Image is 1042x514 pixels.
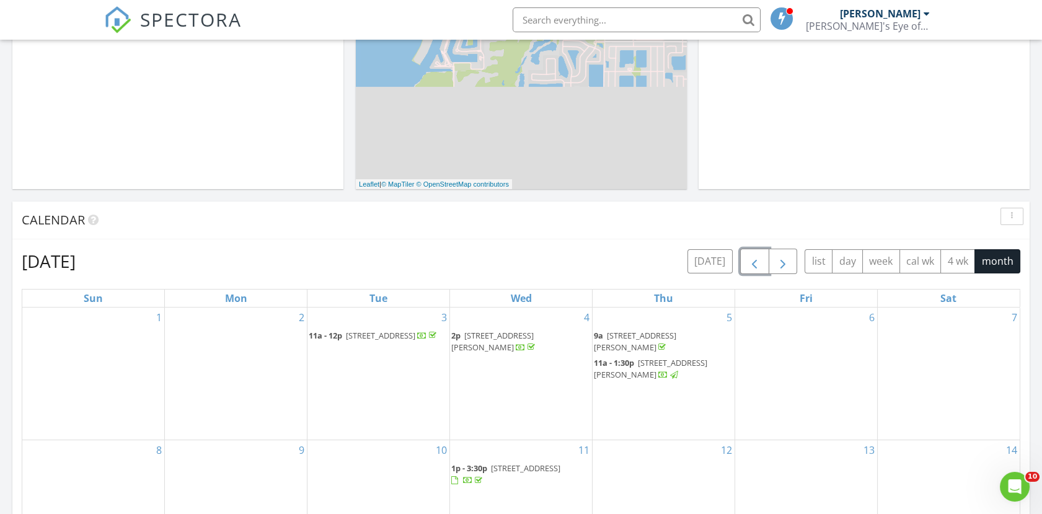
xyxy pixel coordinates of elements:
span: [STREET_ADDRESS][PERSON_NAME] [451,330,534,353]
a: 9a [STREET_ADDRESS][PERSON_NAME] [594,329,733,355]
a: Tuesday [367,290,390,307]
a: 2p [STREET_ADDRESS][PERSON_NAME] [451,330,537,353]
span: SPECTORA [140,6,242,32]
a: Go to June 10, 2025 [433,440,449,460]
a: Wednesday [508,290,534,307]
div: Giovanni's Eye of the Tiger Home Inspections [806,20,930,32]
td: Go to June 6, 2025 [735,308,877,440]
span: 1p - 3:30p [451,463,487,474]
span: 10 [1025,472,1040,482]
a: Go to June 6, 2025 [867,308,877,327]
button: Previous month [740,249,769,274]
span: Calendar [22,211,85,228]
a: Monday [223,290,250,307]
a: © MapTiler [381,180,415,188]
a: 11a - 1:30p [STREET_ADDRESS][PERSON_NAME] [594,356,733,383]
a: Go to June 3, 2025 [439,308,449,327]
span: 2p [451,330,461,341]
a: Thursday [651,290,676,307]
a: Sunday [81,290,105,307]
a: Go to June 5, 2025 [724,308,735,327]
span: 11a - 1:30p [594,357,634,368]
img: The Best Home Inspection Software - Spectora [104,6,131,33]
div: | [356,179,512,190]
td: Go to June 5, 2025 [592,308,735,440]
button: list [805,249,832,273]
a: Go to June 13, 2025 [861,440,877,460]
a: 11a - 12p [STREET_ADDRESS] [309,330,439,341]
div: [PERSON_NAME] [840,7,921,20]
td: Go to June 1, 2025 [22,308,165,440]
a: Go to June 12, 2025 [718,440,735,460]
h2: [DATE] [22,249,76,273]
a: Go to June 14, 2025 [1004,440,1020,460]
a: Go to June 2, 2025 [296,308,307,327]
button: day [832,249,863,273]
td: Go to June 3, 2025 [307,308,450,440]
button: month [974,249,1020,273]
a: 2p [STREET_ADDRESS][PERSON_NAME] [451,329,591,355]
a: Go to June 4, 2025 [581,308,592,327]
a: Saturday [938,290,959,307]
button: cal wk [899,249,942,273]
span: [STREET_ADDRESS][PERSON_NAME] [594,330,676,353]
a: 1p - 3:30p [STREET_ADDRESS] [451,463,560,485]
a: 11a - 12p [STREET_ADDRESS] [309,329,448,343]
span: 9a [594,330,603,341]
a: Go to June 11, 2025 [576,440,592,460]
button: Next month [769,249,798,274]
td: Go to June 4, 2025 [450,308,593,440]
a: SPECTORA [104,17,242,43]
span: [STREET_ADDRESS] [491,463,560,474]
a: Go to June 8, 2025 [154,440,164,460]
button: week [862,249,900,273]
td: Go to June 7, 2025 [877,308,1020,440]
a: Leaflet [359,180,379,188]
a: Go to June 9, 2025 [296,440,307,460]
a: Go to June 7, 2025 [1009,308,1020,327]
span: [STREET_ADDRESS][PERSON_NAME] [594,357,707,380]
span: 11a - 12p [309,330,342,341]
a: Friday [797,290,815,307]
button: 4 wk [940,249,975,273]
a: 9a [STREET_ADDRESS][PERSON_NAME] [594,330,676,353]
td: Go to June 2, 2025 [165,308,307,440]
iframe: Intercom live chat [1000,472,1030,502]
a: Go to June 1, 2025 [154,308,164,327]
a: 11a - 1:30p [STREET_ADDRESS][PERSON_NAME] [594,357,707,380]
button: [DATE] [687,249,733,273]
a: 1p - 3:30p [STREET_ADDRESS] [451,461,591,488]
span: [STREET_ADDRESS] [346,330,415,341]
input: Search everything... [513,7,761,32]
a: © OpenStreetMap contributors [417,180,509,188]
